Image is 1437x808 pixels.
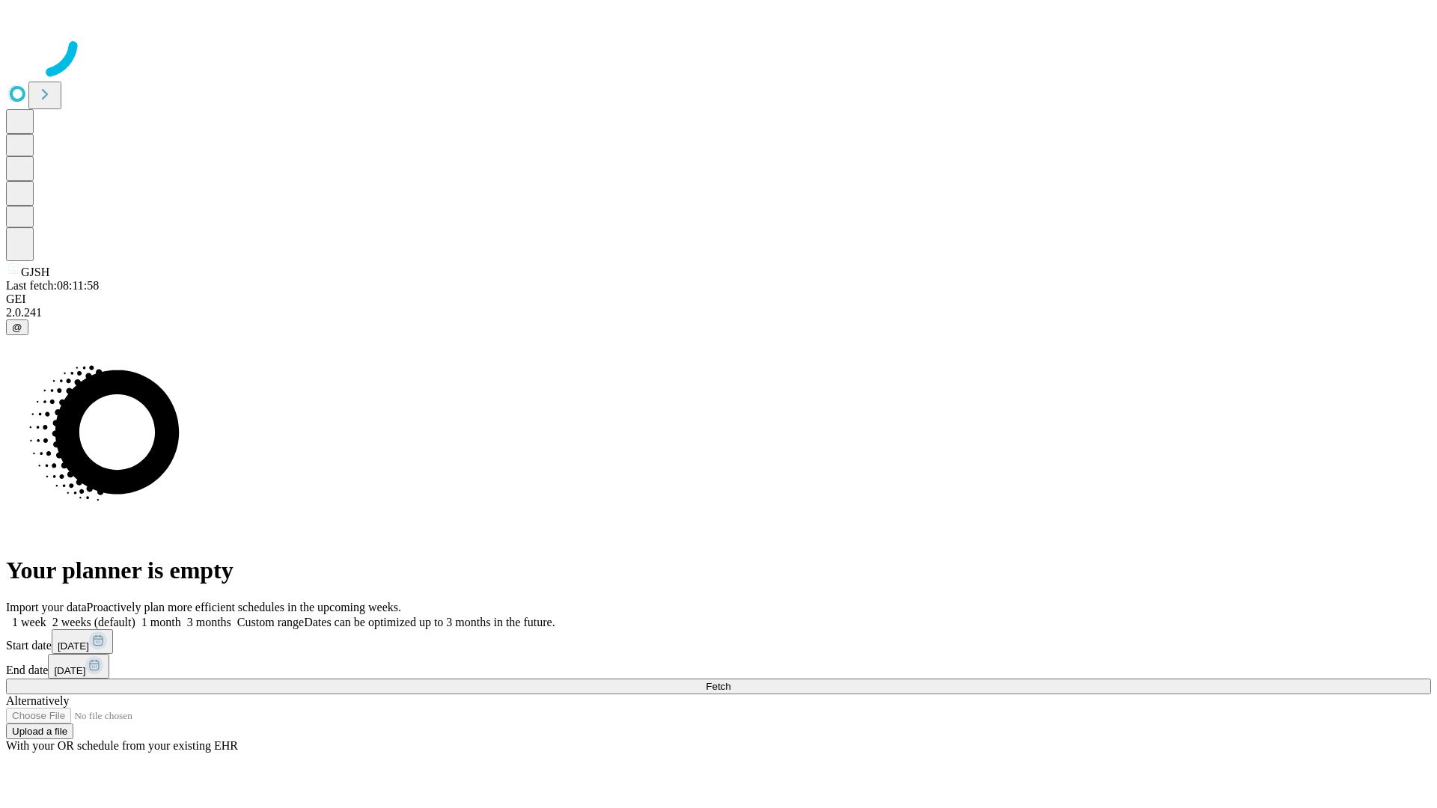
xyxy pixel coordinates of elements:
[6,319,28,335] button: @
[6,306,1431,319] div: 2.0.241
[12,322,22,333] span: @
[141,616,181,628] span: 1 month
[52,629,113,654] button: [DATE]
[706,681,730,692] span: Fetch
[54,665,85,676] span: [DATE]
[187,616,231,628] span: 3 months
[6,723,73,739] button: Upload a file
[6,601,87,613] span: Import your data
[6,629,1431,654] div: Start date
[12,616,46,628] span: 1 week
[58,640,89,652] span: [DATE]
[6,557,1431,584] h1: Your planner is empty
[6,654,1431,679] div: End date
[6,279,99,292] span: Last fetch: 08:11:58
[6,694,69,707] span: Alternatively
[21,266,49,278] span: GJSH
[304,616,555,628] span: Dates can be optimized up to 3 months in the future.
[52,616,135,628] span: 2 weeks (default)
[6,739,238,752] span: With your OR schedule from your existing EHR
[48,654,109,679] button: [DATE]
[6,679,1431,694] button: Fetch
[87,601,401,613] span: Proactively plan more efficient schedules in the upcoming weeks.
[237,616,304,628] span: Custom range
[6,293,1431,306] div: GEI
